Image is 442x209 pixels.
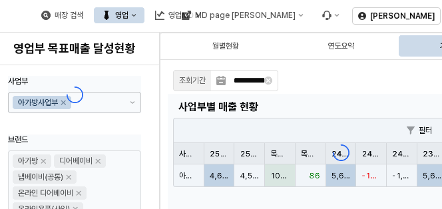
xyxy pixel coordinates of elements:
div: 영업MD [168,11,194,20]
div: 조회기간 [179,74,206,87]
button: [PERSON_NAME] [352,7,441,25]
div: MD page 이동 [173,7,311,23]
button: 영업MD [147,7,210,23]
h4: 영업부 목표매출 달성현황 [13,42,146,55]
div: 연도요약 [328,38,354,54]
div: 월별현황 [212,38,239,54]
div: Menu item 6 [314,7,347,23]
button: 매장 검색 [33,7,91,23]
div: 영업 [115,11,128,20]
button: MD page [PERSON_NAME] [173,7,311,23]
button: 영업 [94,7,144,23]
div: 매장 검색 [55,11,83,20]
button: Clear [264,77,272,85]
div: MD page [PERSON_NAME] [194,11,295,20]
div: 연도요약 [285,35,398,57]
p: [PERSON_NAME] [370,11,435,21]
div: 월별현황 [169,35,282,57]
